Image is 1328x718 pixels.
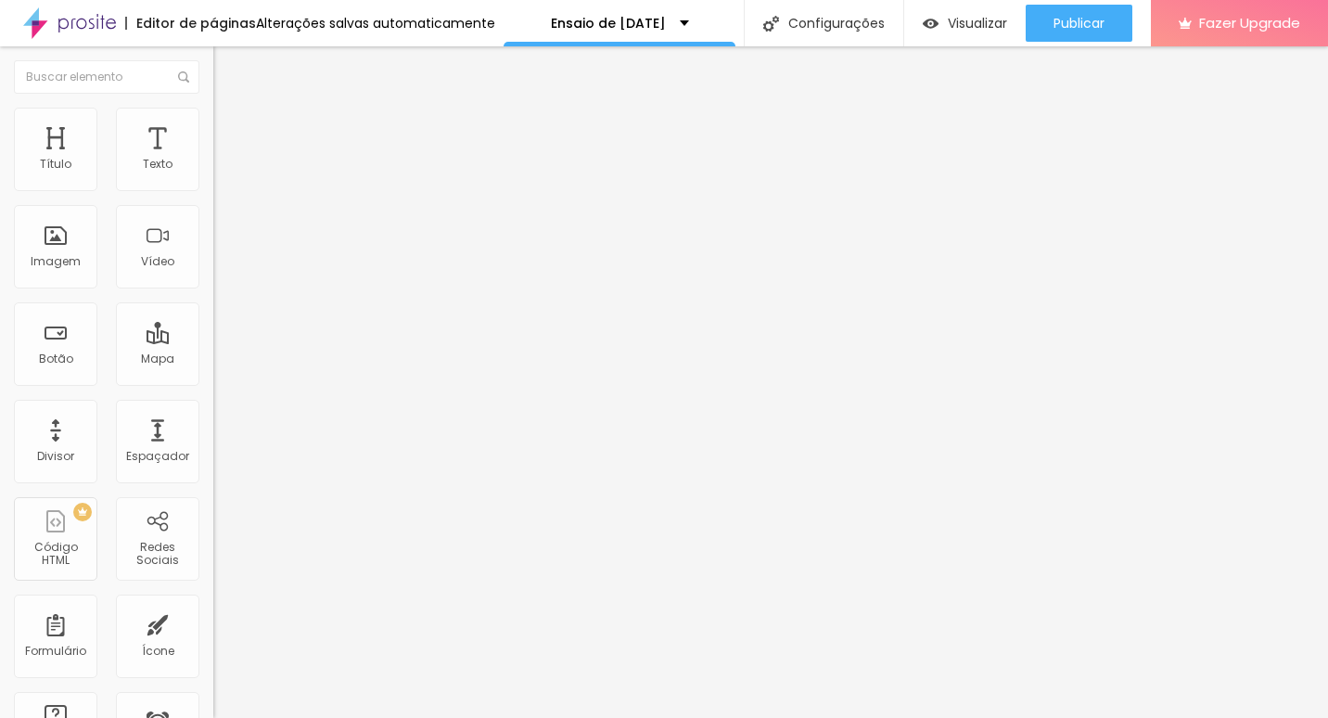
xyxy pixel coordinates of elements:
button: Visualizar [904,5,1026,42]
span: Visualizar [948,16,1007,31]
img: Icone [763,16,779,32]
span: Fazer Upgrade [1199,15,1300,31]
img: Icone [178,71,189,83]
div: Texto [143,158,172,171]
img: view-1.svg [923,16,939,32]
input: Buscar elemento [14,60,199,94]
div: Formulário [25,645,86,658]
div: Ícone [142,645,174,658]
div: Divisor [37,450,74,463]
div: Espaçador [126,450,189,463]
span: Publicar [1053,16,1105,31]
p: Ensaio de [DATE] [551,17,666,30]
button: Publicar [1026,5,1132,42]
iframe: Editor [213,46,1328,718]
div: Botão [39,353,73,365]
div: Código HTML [19,541,92,568]
div: Redes Sociais [121,541,194,568]
div: Mapa [141,353,174,365]
div: Alterações salvas automaticamente [256,17,495,30]
div: Editor de páginas [125,17,256,30]
div: Imagem [31,255,81,268]
div: Título [40,158,71,171]
div: Vídeo [141,255,174,268]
